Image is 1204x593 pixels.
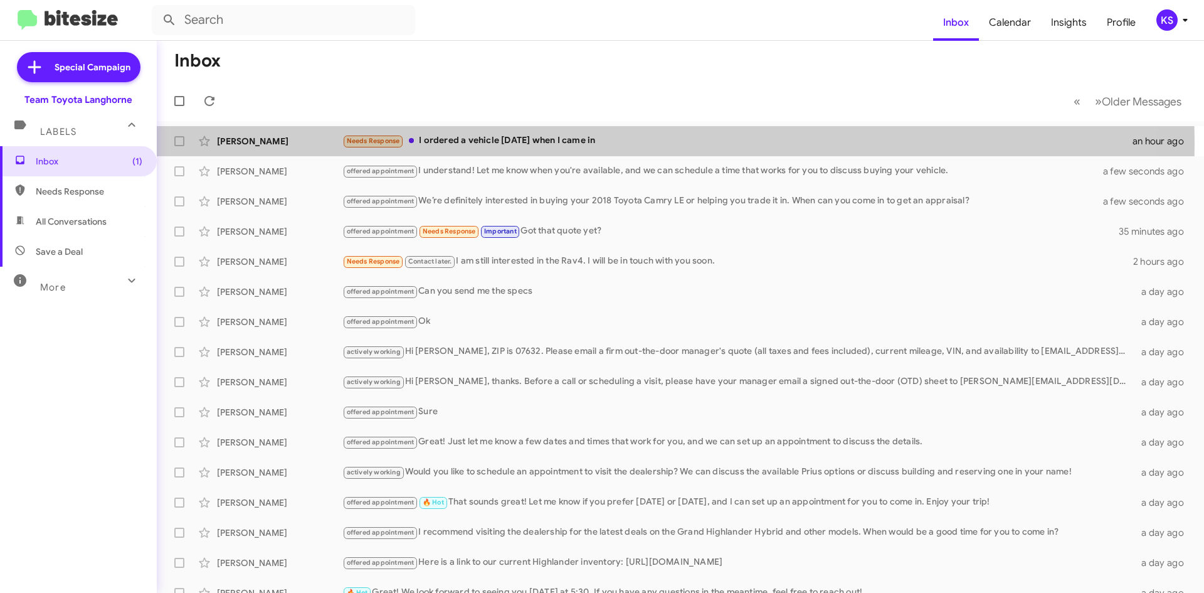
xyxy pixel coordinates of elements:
a: Profile [1097,4,1146,41]
div: Got that quote yet? [342,224,1119,238]
div: [PERSON_NAME] [217,286,342,298]
span: 🔥 Hot [423,498,444,506]
button: KS [1146,9,1190,31]
a: Special Campaign [17,52,140,82]
div: I am still interested in the Rav4. I will be in touch with you soon. [342,254,1133,269]
span: Needs Response [36,185,142,198]
div: [PERSON_NAME] [217,466,342,479]
span: actively working [347,348,401,356]
div: a day ago [1134,436,1194,449]
a: Calendar [979,4,1041,41]
span: offered appointment [347,528,415,537]
nav: Page navigation example [1067,88,1189,114]
div: [PERSON_NAME] [217,195,342,208]
div: [PERSON_NAME] [217,436,342,449]
div: We’re definitely interested in buying your 2018 Toyota Camry LE or helping you trade it in. When ... [342,194,1119,208]
span: offered appointment [347,197,415,205]
button: Previous [1066,88,1088,114]
a: Inbox [933,4,979,41]
div: [PERSON_NAME] [217,316,342,328]
span: Needs Response [347,257,400,265]
span: offered appointment [347,498,415,506]
div: Hi [PERSON_NAME], thanks. Before a call or scheduling a visit, please have your manager email a s... [342,375,1134,389]
div: I understand! Let me know when you're available, and we can schedule a time that works for you to... [342,164,1119,178]
div: Great! Just let me know a few dates and times that work for you, and we can set up an appointment... [342,435,1134,449]
div: a few seconds ago [1119,165,1194,178]
span: offered appointment [347,227,415,235]
div: a few seconds ago [1119,195,1194,208]
div: Team Toyota Langhorne [24,93,132,106]
div: a day ago [1134,557,1194,569]
div: an hour ago [1133,135,1194,147]
div: a day ago [1134,316,1194,328]
span: actively working [347,468,401,476]
div: I recommend visiting the dealership for the latest deals on the Grand Highlander Hybrid and other... [342,525,1134,540]
div: [PERSON_NAME] [217,376,342,388]
div: a day ago [1134,376,1194,388]
span: Needs Response [423,227,476,235]
span: offered appointment [347,287,415,296]
input: Search [152,5,415,35]
div: a day ago [1134,286,1194,298]
span: offered appointment [347,167,415,175]
div: That sounds great! Let me know if you prefer [DATE] or [DATE], and I can set up an appointment fo... [342,495,1134,510]
span: offered appointment [347,408,415,416]
div: 2 hours ago [1133,255,1194,268]
div: a day ago [1134,406,1194,419]
span: » [1095,93,1102,109]
div: [PERSON_NAME] [217,255,342,268]
span: Save a Deal [36,245,83,258]
h1: Inbox [174,51,221,71]
a: Insights [1041,4,1097,41]
div: [PERSON_NAME] [217,346,342,358]
span: offered appointment [347,558,415,567]
div: [PERSON_NAME] [217,135,342,147]
div: Can you send me the specs [342,284,1134,299]
span: (1) [132,155,142,168]
span: Inbox [36,155,142,168]
span: offered appointment [347,438,415,446]
span: actively working [347,378,401,386]
div: a day ago [1134,496,1194,509]
span: offered appointment [347,318,415,326]
div: Sure [342,405,1134,419]
div: Would you like to schedule an appointment to visit the dealership? We can discuss the available P... [342,465,1134,479]
div: Hi [PERSON_NAME], ZIP is 07632. Please email a firm out-the-door manager's quote (all taxes and f... [342,345,1134,359]
div: a day ago [1134,466,1194,479]
span: Needs Response [347,137,400,145]
button: Next [1087,88,1189,114]
div: a day ago [1134,346,1194,358]
div: Here is a link to our current Highlander inventory: [URL][DOMAIN_NAME] [342,555,1134,570]
div: [PERSON_NAME] [217,406,342,419]
div: [PERSON_NAME] [217,496,342,509]
div: [PERSON_NAME] [217,225,342,238]
div: 35 minutes ago [1119,225,1194,238]
span: Labels [40,126,77,137]
span: Older Messages [1102,95,1181,109]
div: [PERSON_NAME] [217,526,342,539]
span: All Conversations [36,215,107,228]
span: « [1074,93,1080,109]
span: Important [484,227,517,235]
div: a day ago [1134,526,1194,539]
span: More [40,282,66,293]
span: Contact later. [408,257,452,265]
div: [PERSON_NAME] [217,557,342,569]
div: KS [1156,9,1178,31]
div: [PERSON_NAME] [217,165,342,178]
div: Ok [342,314,1134,329]
div: I ordered a vehicle [DATE] when I came in [342,134,1133,148]
span: Special Campaign [55,61,130,73]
